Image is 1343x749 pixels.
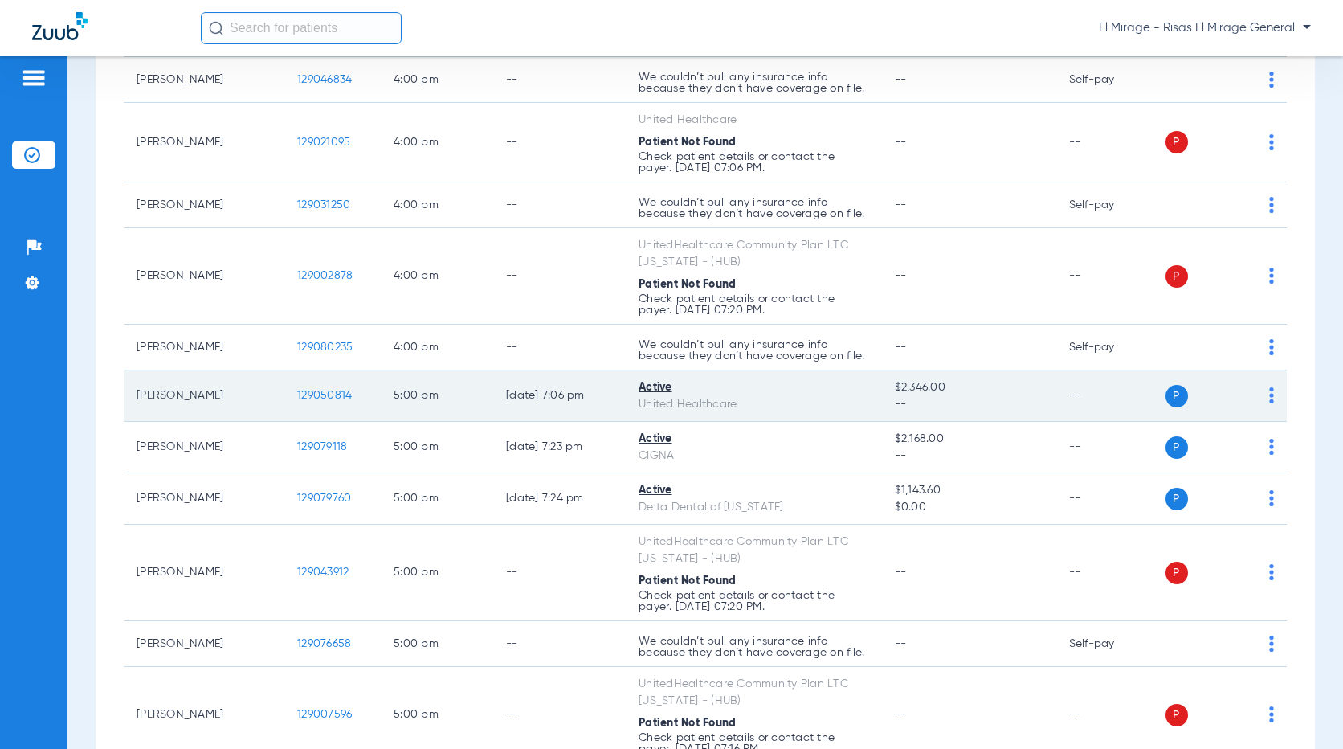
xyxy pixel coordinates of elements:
td: [PERSON_NAME] [124,103,284,182]
span: 129076658 [297,638,351,649]
td: -- [493,103,626,182]
span: P [1165,436,1188,459]
span: $1,143.60 [895,482,1043,499]
p: We couldn’t pull any insurance info because they don’t have coverage on file. [639,72,869,94]
img: group-dot-blue.svg [1269,134,1274,150]
td: -- [1056,422,1165,473]
span: 129050814 [297,390,352,401]
span: 129079760 [297,493,351,504]
td: [PERSON_NAME] [124,228,284,325]
span: 129002878 [297,270,353,281]
span: P [1165,385,1188,407]
img: group-dot-blue.svg [1269,197,1274,213]
span: -- [895,567,907,578]
img: group-dot-blue.svg [1269,387,1274,403]
img: group-dot-blue.svg [1269,439,1274,455]
span: 129043912 [297,567,349,578]
span: P [1165,265,1188,288]
p: Check patient details or contact the payer. [DATE] 07:20 PM. [639,590,869,612]
td: [PERSON_NAME] [124,473,284,525]
span: 129079118 [297,441,347,452]
td: [DATE] 7:24 PM [493,473,626,525]
img: group-dot-blue.svg [1269,564,1274,580]
td: Self-pay [1056,621,1165,667]
span: -- [895,448,1043,465]
div: Active [639,379,869,396]
span: P [1165,562,1188,584]
span: $2,168.00 [895,431,1043,448]
td: 5:00 PM [381,422,493,473]
span: 129046834 [297,74,352,85]
span: Patient Not Found [639,137,736,148]
td: -- [1056,228,1165,325]
span: $0.00 [895,499,1043,516]
img: group-dot-blue.svg [1269,72,1274,88]
td: 4:00 PM [381,57,493,103]
td: Self-pay [1056,57,1165,103]
img: Zuub Logo [32,12,88,40]
td: -- [493,228,626,325]
img: group-dot-blue.svg [1269,268,1274,284]
img: group-dot-blue.svg [1269,636,1274,652]
td: [DATE] 7:23 PM [493,422,626,473]
span: 129031250 [297,199,350,211]
span: -- [895,709,907,720]
td: [PERSON_NAME] [124,370,284,422]
img: group-dot-blue.svg [1269,339,1274,355]
td: 4:00 PM [381,103,493,182]
span: -- [895,638,907,649]
td: 5:00 PM [381,525,493,621]
td: [PERSON_NAME] [124,621,284,667]
td: [PERSON_NAME] [124,525,284,621]
span: -- [895,74,907,85]
td: 5:00 PM [381,621,493,667]
td: 4:00 PM [381,228,493,325]
span: -- [895,270,907,281]
td: [PERSON_NAME] [124,57,284,103]
td: [PERSON_NAME] [124,182,284,228]
div: CIGNA [639,448,869,465]
td: -- [493,182,626,228]
span: -- [895,396,1043,413]
td: 5:00 PM [381,370,493,422]
img: hamburger-icon [21,68,47,88]
div: Active [639,482,869,499]
span: P [1165,131,1188,153]
td: -- [1056,103,1165,182]
td: Self-pay [1056,182,1165,228]
span: P [1165,488,1188,510]
p: We couldn’t pull any insurance info because they don’t have coverage on file. [639,339,869,362]
p: Check patient details or contact the payer. [DATE] 07:06 PM. [639,151,869,174]
p: We couldn’t pull any insurance info because they don’t have coverage on file. [639,636,869,658]
span: 129080235 [297,342,353,353]
td: [DATE] 7:06 PM [493,370,626,422]
span: $2,346.00 [895,379,1043,396]
div: United Healthcare [639,396,869,413]
p: We couldn’t pull any insurance info because they don’t have coverage on file. [639,197,869,219]
span: -- [895,137,907,148]
p: Check patient details or contact the payer. [DATE] 07:20 PM. [639,293,869,316]
div: United Healthcare [639,112,869,129]
span: Patient Not Found [639,575,736,587]
td: [PERSON_NAME] [124,422,284,473]
td: 4:00 PM [381,182,493,228]
span: -- [895,342,907,353]
td: -- [1056,473,1165,525]
td: [PERSON_NAME] [124,325,284,370]
td: -- [493,621,626,667]
span: 129007596 [297,709,352,720]
span: El Mirage - Risas El Mirage General [1099,20,1311,36]
input: Search for patients [201,12,402,44]
span: P [1165,704,1188,726]
div: UnitedHealthcare Community Plan LTC [US_STATE] - (HUB) [639,237,869,271]
td: 5:00 PM [381,473,493,525]
div: UnitedHealthcare Community Plan LTC [US_STATE] - (HUB) [639,676,869,710]
td: 4:00 PM [381,325,493,370]
td: -- [1056,525,1165,621]
iframe: Chat Widget [1263,672,1343,749]
img: Search Icon [209,21,223,35]
div: Delta Dental of [US_STATE] [639,499,869,516]
td: -- [493,57,626,103]
td: Self-pay [1056,325,1165,370]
